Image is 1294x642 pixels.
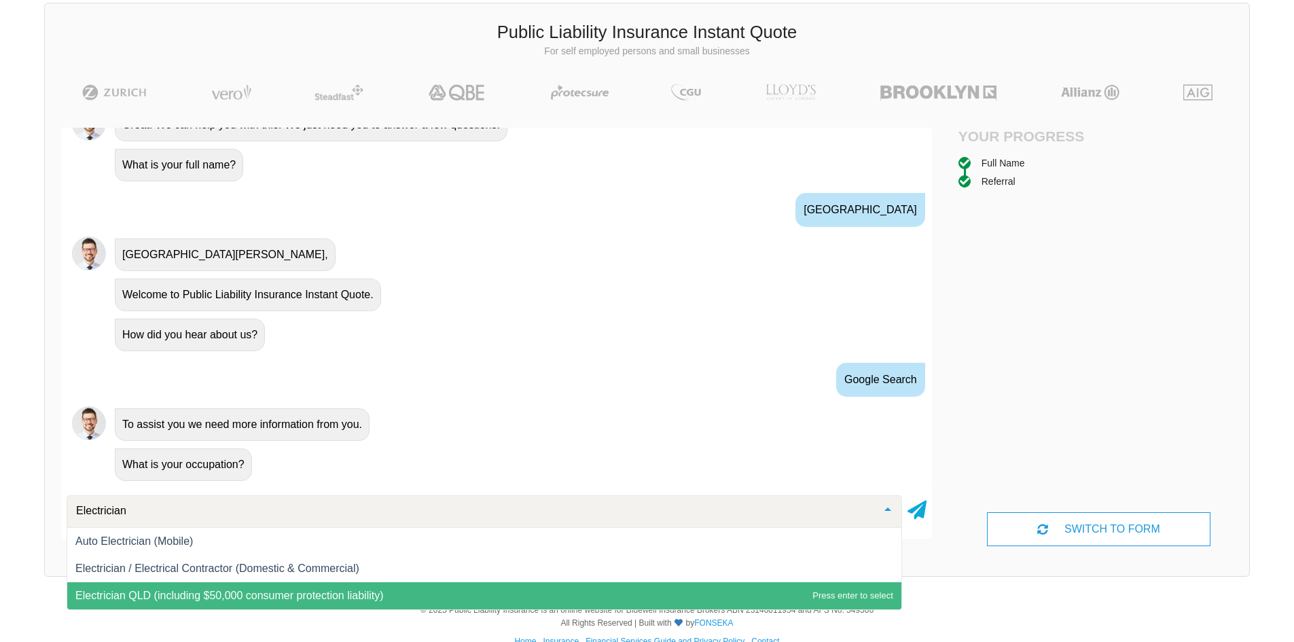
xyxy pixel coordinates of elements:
[309,84,369,101] img: Steadfast | Public Liability Insurance
[420,84,494,101] img: QBE | Public Liability Insurance
[115,319,265,351] div: How did you hear about us?
[75,535,193,547] span: Auto Electrician (Mobile)
[76,84,153,101] img: Zurich | Public Liability Insurance
[115,149,243,181] div: What is your full name?
[115,279,381,311] div: Welcome to Public Liability Insurance Instant Quote.
[666,84,706,101] img: CGU | Public Liability Insurance
[55,20,1239,45] h3: Public Liability Insurance Instant Quote
[1178,84,1218,101] img: AIG | Public Liability Insurance
[75,590,384,601] span: Electrician QLD (including $50,000 consumer protection liability)
[987,512,1210,546] div: SWITCH TO FORM
[205,84,257,101] img: Vero | Public Liability Insurance
[115,408,370,441] div: To assist you we need more information from you.
[758,84,823,101] img: LLOYD's | Public Liability Insurance
[958,128,1099,145] h4: Your Progress
[836,363,925,397] div: Google Search
[115,448,252,481] div: What is your occupation?
[72,406,106,440] img: Chatbot | PLI
[982,156,1025,171] div: Full Name
[72,236,106,270] img: Chatbot | PLI
[982,174,1016,189] div: Referral
[875,84,1002,101] img: Brooklyn | Public Liability Insurance
[55,45,1239,58] p: For self employed persons and small businesses
[115,238,336,271] div: [GEOGRAPHIC_DATA][PERSON_NAME],
[1054,84,1126,101] img: Allianz | Public Liability Insurance
[795,193,925,227] div: [GEOGRAPHIC_DATA]
[694,618,733,628] a: FONSEKA
[75,563,359,574] span: Electrician / Electrical Contractor (Domestic & Commercial)
[545,84,614,101] img: Protecsure | Public Liability Insurance
[73,504,874,518] input: Search or select your occupation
